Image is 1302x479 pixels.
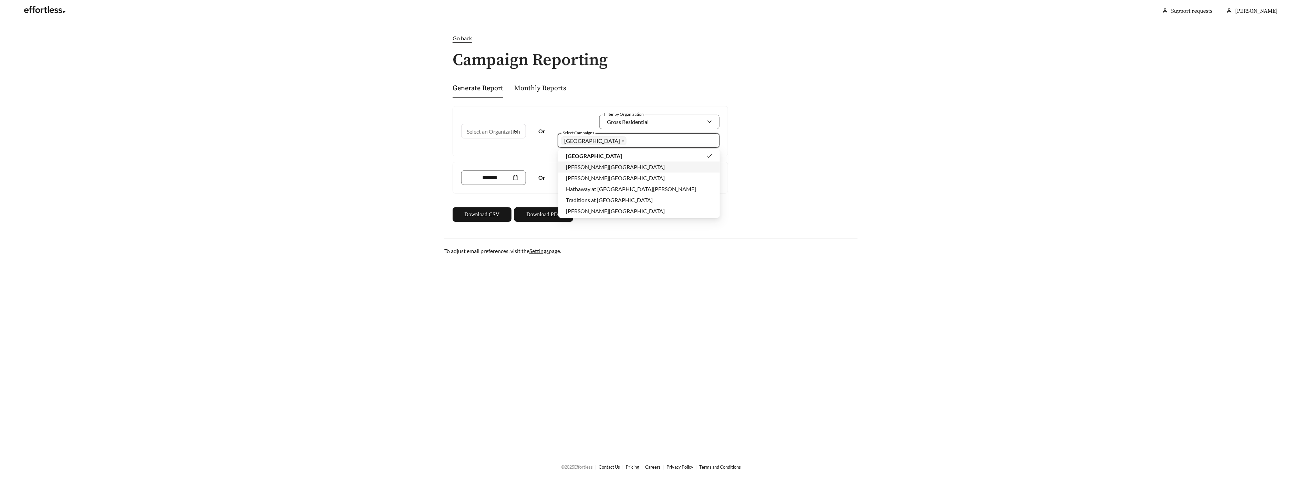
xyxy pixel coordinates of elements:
[566,153,622,159] span: [GEOGRAPHIC_DATA]
[538,174,545,181] strong: Or
[566,175,665,181] span: [PERSON_NAME][GEOGRAPHIC_DATA]
[514,84,566,93] a: Monthly Reports
[1236,8,1278,14] span: [PERSON_NAME]
[566,208,665,214] span: [PERSON_NAME][GEOGRAPHIC_DATA]
[645,464,661,470] a: Careers
[465,210,500,219] span: Download CSV
[566,197,653,203] span: Traditions at [GEOGRAPHIC_DATA]
[1171,8,1213,14] a: Support requests
[561,464,593,470] span: © 2025 Effortless
[453,84,503,93] a: Generate Report
[444,248,561,254] span: To adjust email preferences, visit the page.
[699,464,741,470] a: Terms and Conditions
[566,164,665,170] span: [PERSON_NAME][GEOGRAPHIC_DATA]
[707,153,712,159] span: check
[621,139,625,143] span: close
[526,210,561,219] span: Download PDF
[453,207,511,222] button: Download CSV
[529,248,549,254] a: Settings
[666,464,693,470] a: Privacy Policy
[607,118,649,125] span: Gross Residential
[564,137,620,144] span: [GEOGRAPHIC_DATA]
[538,128,545,134] strong: Or
[626,464,639,470] a: Pricing
[599,464,620,470] a: Contact Us
[514,207,573,222] button: Download PDF
[566,186,696,192] span: Hathaway at [GEOGRAPHIC_DATA][PERSON_NAME]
